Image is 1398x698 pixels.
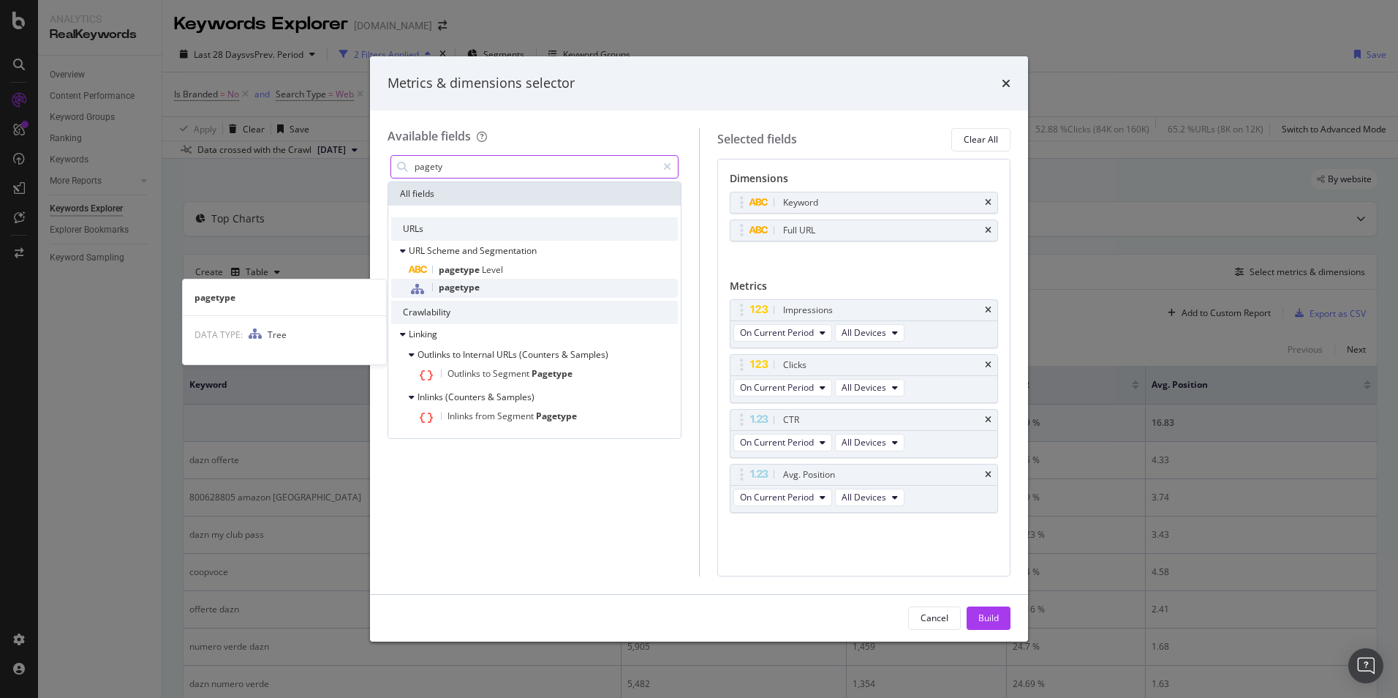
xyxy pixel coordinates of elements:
[183,291,386,304] div: pagetype
[783,468,835,482] div: Avg. Position
[409,244,427,257] span: URL
[493,367,532,380] span: Segment
[740,491,814,503] span: On Current Period
[480,244,537,257] span: Segmentation
[733,434,832,451] button: On Current Period
[978,612,999,624] div: Build
[370,56,1028,642] div: modal
[783,195,818,210] div: Keyword
[730,279,999,299] div: Metrics
[835,324,904,342] button: All Devices
[733,489,832,506] button: On Current Period
[488,391,496,403] span: &
[496,391,534,403] span: Samples)
[462,244,480,257] span: and
[783,413,799,427] div: CTR
[388,74,575,93] div: Metrics & dimensions selector
[733,324,832,342] button: On Current Period
[519,348,562,361] span: (Counters
[985,361,991,369] div: times
[391,301,678,324] div: Crawlability
[740,326,814,339] span: On Current Period
[483,367,493,380] span: to
[921,612,948,624] div: Cancel
[413,156,657,178] input: Search by field name
[730,464,999,513] div: Avg. PositiontimesOn Current PeriodAll Devices
[453,348,463,361] span: to
[951,128,1010,151] button: Clear All
[733,379,832,397] button: On Current Period
[740,381,814,394] span: On Current Period
[730,219,999,241] div: Full URLtimes
[783,303,833,318] div: Impressions
[985,198,991,207] div: times
[783,223,815,238] div: Full URL
[439,263,482,276] span: pagetype
[835,489,904,506] button: All Devices
[967,607,1010,630] button: Build
[562,348,570,361] span: &
[730,354,999,403] div: ClickstimesOn Current PeriodAll Devices
[445,391,488,403] span: (Counters
[717,131,797,148] div: Selected fields
[842,381,886,394] span: All Devices
[463,348,496,361] span: Internal
[842,491,886,503] span: All Devices
[985,306,991,315] div: times
[835,434,904,451] button: All Devices
[536,410,577,422] span: Pagetype
[1348,648,1383,683] div: Open Intercom Messenger
[985,226,991,235] div: times
[570,348,608,361] span: Samples)
[730,192,999,214] div: Keywordtimes
[964,133,998,146] div: Clear All
[388,128,471,144] div: Available fields
[740,436,814,449] span: On Current Period
[842,436,886,449] span: All Devices
[908,607,961,630] button: Cancel
[985,470,991,479] div: times
[475,410,497,422] span: from
[447,410,475,422] span: Inlinks
[482,263,503,276] span: Level
[497,410,536,422] span: Segment
[417,391,445,403] span: Inlinks
[417,348,453,361] span: Outlinks
[409,328,437,340] span: Linking
[783,358,806,372] div: Clicks
[1002,74,1010,93] div: times
[842,326,886,339] span: All Devices
[388,182,681,206] div: All fields
[391,217,678,241] div: URLs
[730,299,999,348] div: ImpressionstimesOn Current PeriodAll Devices
[532,367,573,380] span: Pagetype
[730,171,999,192] div: Dimensions
[730,409,999,458] div: CTRtimesOn Current PeriodAll Devices
[427,244,462,257] span: Scheme
[985,416,991,424] div: times
[439,281,480,293] span: pagetype
[835,379,904,397] button: All Devices
[496,348,519,361] span: URLs
[447,367,483,380] span: Outlinks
